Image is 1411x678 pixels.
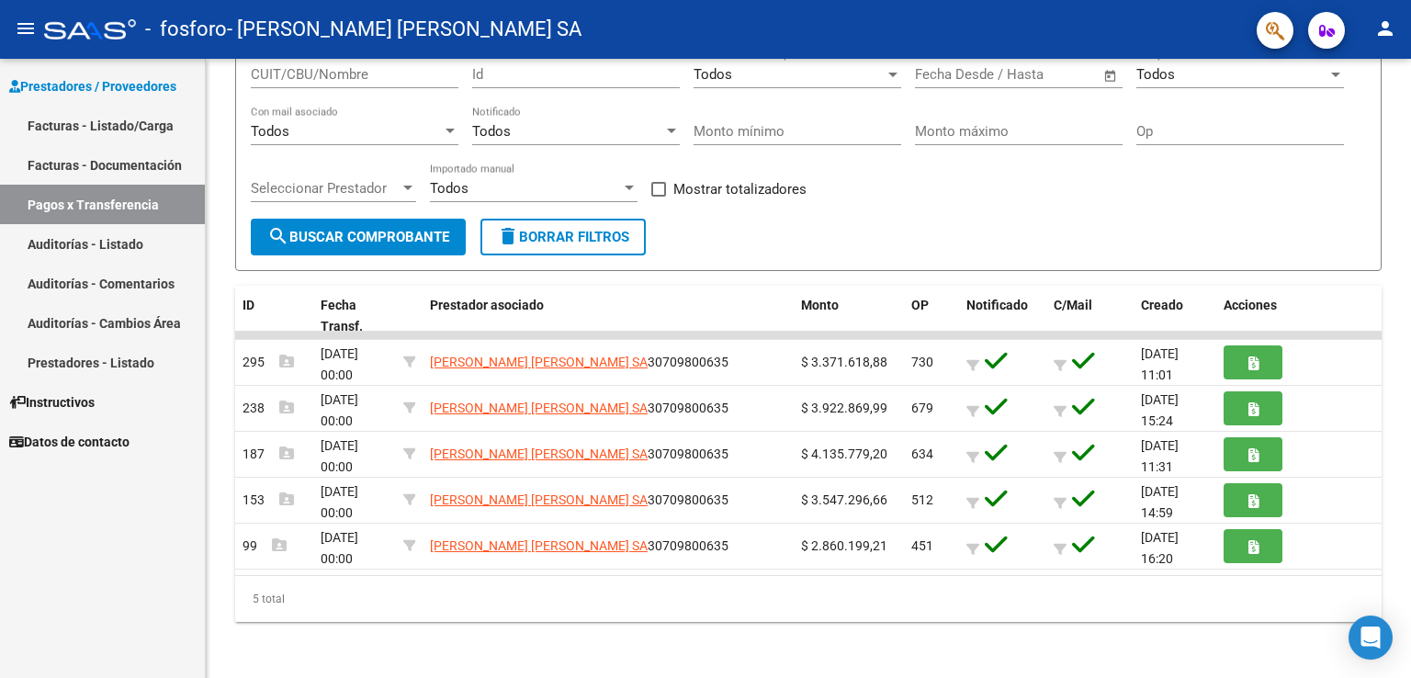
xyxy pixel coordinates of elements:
mat-icon: person [1374,17,1396,40]
span: Todos [1136,66,1175,83]
span: $ 2.860.199,21 [801,538,887,553]
datatable-header-cell: ID [235,286,313,346]
span: Creado [1141,298,1183,312]
span: 238 [243,401,294,415]
span: 451 [911,538,933,553]
span: [DATE] 11:31 [1141,438,1179,474]
span: $ 3.371.618,88 [801,355,887,369]
span: [DATE] 15:24 [1141,392,1179,428]
span: Prestador asociado [430,298,544,312]
button: Borrar Filtros [480,219,646,255]
span: Todos [472,123,511,140]
span: [DATE] 14:59 [1141,484,1179,520]
span: [DATE] 00:00 [321,484,358,520]
span: 30709800635 [430,538,728,553]
span: $ 3.547.296,66 [801,492,887,507]
span: $ 4.135.779,20 [801,446,887,461]
span: - fosforo [145,9,227,50]
span: - [PERSON_NAME] [PERSON_NAME] SA [227,9,581,50]
span: [DATE] 11:01 [1141,346,1179,382]
mat-icon: delete [497,225,519,247]
datatable-header-cell: Monto [794,286,904,346]
span: 30709800635 [430,355,728,369]
span: 30709800635 [430,446,728,461]
div: 5 total [235,576,1382,622]
datatable-header-cell: Notificado [959,286,1046,346]
span: Mostrar totalizadores [673,178,807,200]
span: 512 [911,492,933,507]
span: 187 [243,446,294,461]
datatable-header-cell: Fecha Transf. [313,286,396,346]
span: 153 [243,492,294,507]
span: 30709800635 [430,492,728,507]
datatable-header-cell: Creado [1134,286,1216,346]
datatable-header-cell: OP [904,286,959,346]
input: End date [991,66,1080,83]
span: OP [911,298,929,312]
span: [DATE] 00:00 [321,530,358,566]
span: 679 [911,401,933,415]
span: 634 [911,446,933,461]
datatable-header-cell: Prestador asociado [423,286,794,346]
span: Buscar Comprobante [267,229,449,245]
span: Acciones [1224,298,1277,312]
span: Notificado [966,298,1028,312]
span: [DATE] 00:00 [321,392,358,428]
span: Fecha Transf. [321,298,363,333]
span: Datos de contacto [9,432,130,452]
span: [DATE] 00:00 [321,346,358,382]
span: C/Mail [1054,298,1092,312]
div: Open Intercom Messenger [1349,616,1393,660]
span: [PERSON_NAME] [PERSON_NAME] SA [430,538,648,553]
span: $ 3.922.869,99 [801,401,887,415]
span: Todos [430,180,468,197]
button: Open calendar [1101,65,1122,86]
span: [PERSON_NAME] [PERSON_NAME] SA [430,401,648,415]
span: 730 [911,355,933,369]
datatable-header-cell: C/Mail [1046,286,1134,346]
input: Start date [915,66,975,83]
span: 99 [243,538,287,553]
span: [PERSON_NAME] [PERSON_NAME] SA [430,355,648,369]
button: Buscar Comprobante [251,219,466,255]
span: [PERSON_NAME] [PERSON_NAME] SA [430,492,648,507]
span: Monto [801,298,839,312]
span: Todos [251,123,289,140]
span: Todos [694,66,732,83]
span: Prestadores / Proveedores [9,76,176,96]
span: ID [243,298,254,312]
span: [PERSON_NAME] [PERSON_NAME] SA [430,446,648,461]
span: [DATE] 16:20 [1141,530,1179,566]
span: Instructivos [9,392,95,412]
span: Seleccionar Prestador [251,180,400,197]
mat-icon: search [267,225,289,247]
span: Borrar Filtros [497,229,629,245]
span: 30709800635 [430,401,728,415]
datatable-header-cell: Acciones [1216,286,1382,346]
span: [DATE] 00:00 [321,438,358,474]
span: 295 [243,355,294,369]
mat-icon: menu [15,17,37,40]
